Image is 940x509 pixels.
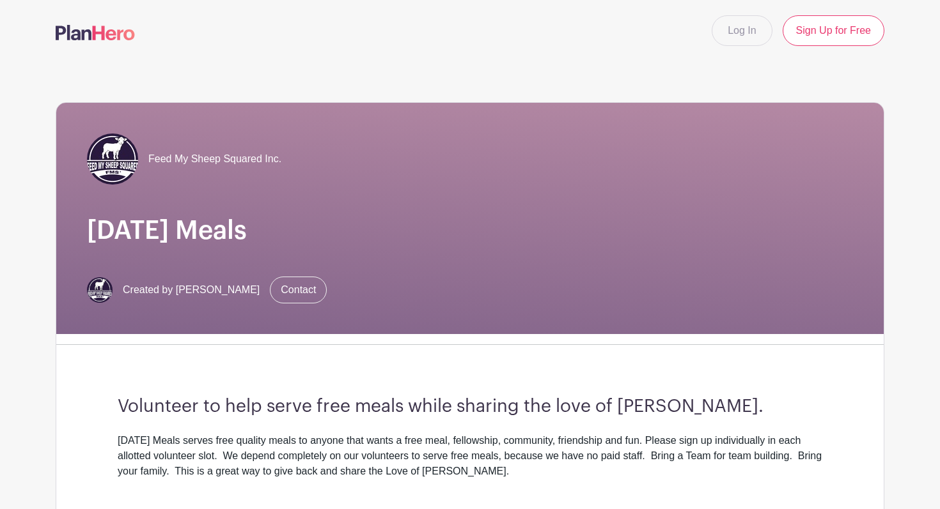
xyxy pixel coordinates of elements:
img: logo-507f7623f17ff9eddc593b1ce0a138ce2505c220e1c5a4e2b4648c50719b7d32.svg [56,25,135,40]
a: Contact [270,277,327,303]
h3: Volunteer to help serve free meals while sharing the love of [PERSON_NAME]. [118,396,822,418]
a: Log In [712,15,772,46]
img: Logo.JPG [87,133,138,185]
img: Logo.JPG [87,277,113,303]
span: Feed My Sheep Squared Inc. [148,151,281,167]
span: Created by [PERSON_NAME] [123,282,260,298]
div: [DATE] Meals serves free quality meals to anyone that wants a free meal, fellowship, community, f... [118,433,822,479]
h1: [DATE] Meals [87,215,853,246]
a: Sign Up for Free [783,15,884,46]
